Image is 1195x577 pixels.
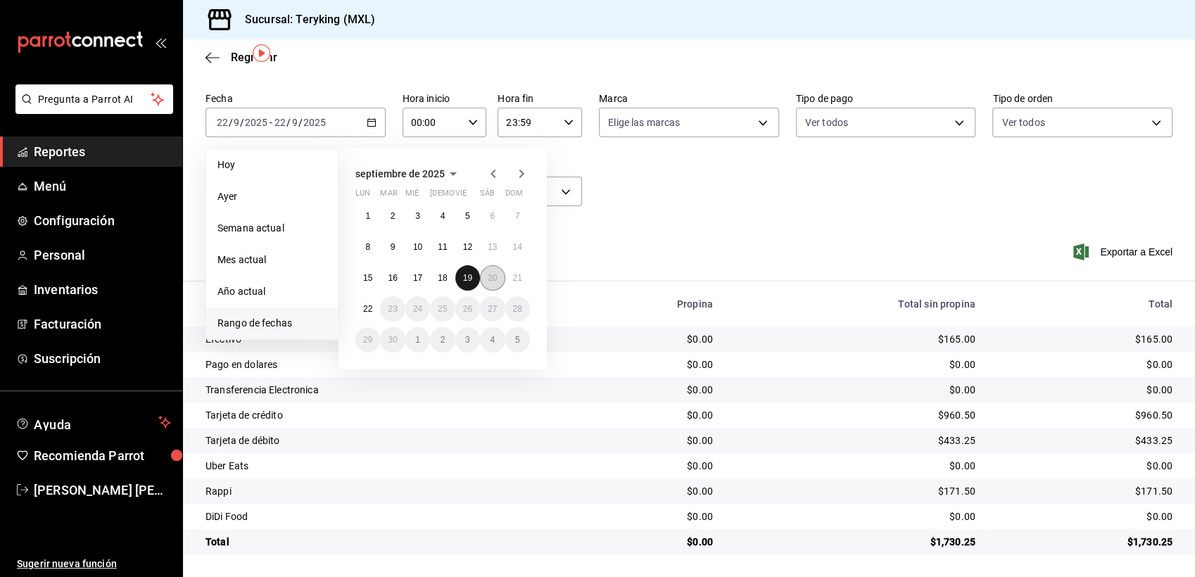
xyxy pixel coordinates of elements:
[490,211,495,221] abbr: 6 de septiembre de 2025
[488,273,497,283] abbr: 20 de septiembre de 2025
[388,304,397,314] abbr: 23 de septiembre de 2025
[505,203,530,229] button: 7 de septiembre de 2025
[253,44,270,62] button: Tooltip marker
[463,242,472,252] abbr: 12 de septiembre de 2025
[998,408,1172,422] div: $960.50
[441,335,445,345] abbr: 2 de octubre de 2025
[229,117,233,128] span: /
[455,327,480,353] button: 3 de octubre de 2025
[206,94,386,103] label: Fecha
[998,459,1172,473] div: $0.00
[355,265,380,291] button: 15 de septiembre de 2025
[355,234,380,260] button: 8 de septiembre de 2025
[505,296,530,322] button: 28 de septiembre de 2025
[796,94,976,103] label: Tipo de pago
[363,273,372,283] abbr: 15 de septiembre de 2025
[206,357,559,372] div: Pago en dolares
[581,509,713,524] div: $0.00
[488,304,497,314] abbr: 27 de septiembre de 2025
[15,84,173,114] button: Pregunta a Parrot AI
[480,234,505,260] button: 13 de septiembre de 2025
[291,117,298,128] input: --
[490,335,495,345] abbr: 4 de octubre de 2025
[405,203,430,229] button: 3 de septiembre de 2025
[274,117,286,128] input: --
[998,383,1172,397] div: $0.00
[480,189,495,203] abbr: sábado
[155,37,166,48] button: open_drawer_menu
[34,177,171,196] span: Menú
[217,189,327,204] span: Ayer
[505,265,530,291] button: 21 de septiembre de 2025
[240,117,244,128] span: /
[380,265,405,291] button: 16 de septiembre de 2025
[430,296,455,322] button: 25 de septiembre de 2025
[581,408,713,422] div: $0.00
[34,315,171,334] span: Facturación
[581,332,713,346] div: $0.00
[363,335,372,345] abbr: 29 de septiembre de 2025
[992,94,1172,103] label: Tipo de orden
[581,357,713,372] div: $0.00
[735,433,975,448] div: $433.25
[998,535,1172,549] div: $1,730.25
[455,296,480,322] button: 26 de septiembre de 2025
[231,51,277,64] span: Regresar
[405,265,430,291] button: 17 de septiembre de 2025
[413,242,422,252] abbr: 10 de septiembre de 2025
[488,242,497,252] abbr: 13 de septiembre de 2025
[735,383,975,397] div: $0.00
[1001,115,1044,129] span: Ver todos
[298,117,303,128] span: /
[430,203,455,229] button: 4 de septiembre de 2025
[206,509,559,524] div: DiDi Food
[415,211,420,221] abbr: 3 de septiembre de 2025
[380,296,405,322] button: 23 de septiembre de 2025
[608,115,680,129] span: Elige las marcas
[480,203,505,229] button: 6 de septiembre de 2025
[355,203,380,229] button: 1 de septiembre de 2025
[438,304,447,314] abbr: 25 de septiembre de 2025
[998,332,1172,346] div: $165.00
[805,115,848,129] span: Ver todos
[505,189,523,203] abbr: domingo
[465,335,470,345] abbr: 3 de octubre de 2025
[998,357,1172,372] div: $0.00
[206,459,559,473] div: Uber Eats
[217,253,327,267] span: Mes actual
[380,327,405,353] button: 30 de septiembre de 2025
[206,408,559,422] div: Tarjeta de crédito
[355,296,380,322] button: 22 de septiembre de 2025
[498,94,582,103] label: Hora fin
[34,414,153,431] span: Ayuda
[234,11,375,28] h3: Sucursal: Teryking (MXL)
[465,211,470,221] abbr: 5 de septiembre de 2025
[513,242,522,252] abbr: 14 de septiembre de 2025
[735,332,975,346] div: $165.00
[1076,243,1172,260] button: Exportar a Excel
[270,117,272,128] span: -
[391,242,396,252] abbr: 9 de septiembre de 2025
[391,211,396,221] abbr: 2 de septiembre de 2025
[581,459,713,473] div: $0.00
[413,304,422,314] abbr: 24 de septiembre de 2025
[438,273,447,283] abbr: 18 de septiembre de 2025
[735,509,975,524] div: $0.00
[581,535,713,549] div: $0.00
[380,234,405,260] button: 9 de septiembre de 2025
[10,102,173,117] a: Pregunta a Parrot AI
[405,296,430,322] button: 24 de septiembre de 2025
[217,316,327,331] span: Rango de fechas
[355,327,380,353] button: 29 de septiembre de 2025
[303,117,327,128] input: ----
[735,535,975,549] div: $1,730.25
[441,211,445,221] abbr: 4 de septiembre de 2025
[515,335,520,345] abbr: 5 de octubre de 2025
[505,327,530,353] button: 5 de octubre de 2025
[380,189,397,203] abbr: martes
[430,189,513,203] abbr: jueves
[515,211,520,221] abbr: 7 de septiembre de 2025
[455,203,480,229] button: 5 de septiembre de 2025
[998,484,1172,498] div: $171.50
[38,92,151,107] span: Pregunta a Parrot AI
